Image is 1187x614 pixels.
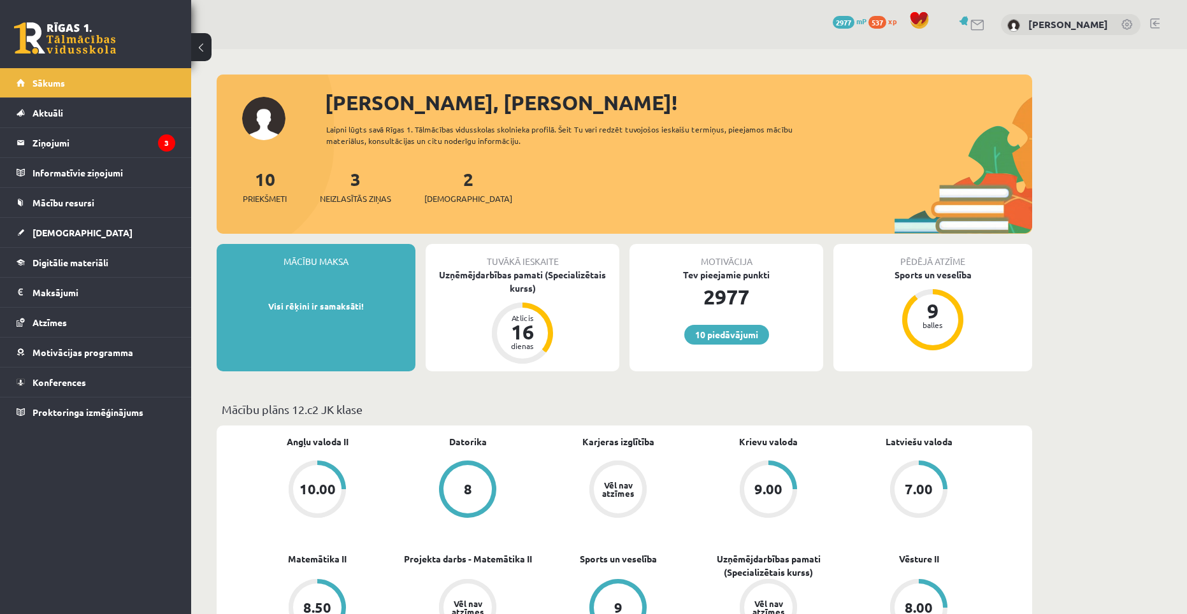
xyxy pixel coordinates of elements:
span: Priekšmeti [243,192,287,205]
a: Datorika [449,435,487,448]
a: Karjeras izglītība [582,435,654,448]
span: [DEMOGRAPHIC_DATA] [32,227,133,238]
legend: Ziņojumi [32,128,175,157]
i: 3 [158,134,175,152]
a: 9.00 [693,460,844,520]
a: Krievu valoda [739,435,798,448]
span: Mācību resursi [32,197,94,208]
div: Sports un veselība [833,268,1032,282]
div: Laipni lūgts savā Rīgas 1. Tālmācības vidusskolas skolnieka profilā. Šeit Tu vari redzēt tuvojošo... [326,124,816,146]
div: Mācību maksa [217,244,415,268]
span: 537 [868,16,886,29]
p: Visi rēķini ir samaksāti! [223,300,409,313]
div: 2977 [629,282,823,312]
a: Latviešu valoda [886,435,953,448]
div: Tev pieejamie punkti [629,268,823,282]
span: Aktuāli [32,107,63,118]
a: 537 xp [868,16,903,26]
div: Uzņēmējdarbības pamati (Specializētais kurss) [426,268,619,295]
a: Vēsture II [899,552,939,566]
a: 10 piedāvājumi [684,325,769,345]
legend: Maksājumi [32,278,175,307]
span: Motivācijas programma [32,346,133,358]
a: Mācību resursi [17,188,175,217]
a: [PERSON_NAME] [1028,18,1108,31]
span: Neizlasītās ziņas [320,192,391,205]
a: Maksājumi [17,278,175,307]
a: Uzņēmējdarbības pamati (Specializētais kurss) Atlicis 16 dienas [426,268,619,366]
a: [DEMOGRAPHIC_DATA] [17,218,175,247]
legend: Informatīvie ziņojumi [32,158,175,187]
a: Matemātika II [288,552,347,566]
a: 10.00 [242,460,392,520]
div: Motivācija [629,244,823,268]
a: 10Priekšmeti [243,168,287,205]
a: Angļu valoda II [287,435,349,448]
a: Motivācijas programma [17,338,175,367]
div: 10.00 [299,482,336,496]
img: Rauls Sakne [1007,19,1020,32]
a: 8 [392,460,543,520]
div: 16 [503,322,542,342]
div: balles [914,321,952,329]
a: 2[DEMOGRAPHIC_DATA] [424,168,512,205]
span: [DEMOGRAPHIC_DATA] [424,192,512,205]
a: Sports un veselība [580,552,657,566]
span: xp [888,16,896,26]
a: Uzņēmējdarbības pamati (Specializētais kurss) [693,552,844,579]
a: 7.00 [844,460,994,520]
a: 3Neizlasītās ziņas [320,168,391,205]
a: Aktuāli [17,98,175,127]
span: Digitālie materiāli [32,257,108,268]
a: Rīgas 1. Tālmācības vidusskola [14,22,116,54]
a: Ziņojumi3 [17,128,175,157]
span: Konferences [32,376,86,388]
a: Vēl nav atzīmes [543,460,693,520]
span: 2977 [833,16,854,29]
span: mP [856,16,867,26]
div: [PERSON_NAME], [PERSON_NAME]! [325,87,1032,118]
div: 9.00 [754,482,782,496]
a: Sports un veselība 9 balles [833,268,1032,352]
span: Sākums [32,77,65,89]
p: Mācību plāns 12.c2 JK klase [222,401,1027,418]
a: Digitālie materiāli [17,248,175,277]
a: Proktoringa izmēģinājums [17,397,175,427]
a: Atzīmes [17,308,175,337]
a: Sākums [17,68,175,97]
div: dienas [503,342,542,350]
div: 9 [914,301,952,321]
div: 8 [464,482,472,496]
a: Informatīvie ziņojumi [17,158,175,187]
div: Pēdējā atzīme [833,244,1032,268]
div: Atlicis [503,314,542,322]
a: Konferences [17,368,175,397]
a: 2977 mP [833,16,867,26]
div: Vēl nav atzīmes [600,481,636,497]
div: Tuvākā ieskaite [426,244,619,268]
a: Projekta darbs - Matemātika II [404,552,532,566]
span: Atzīmes [32,317,67,328]
span: Proktoringa izmēģinājums [32,406,143,418]
div: 7.00 [905,482,933,496]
